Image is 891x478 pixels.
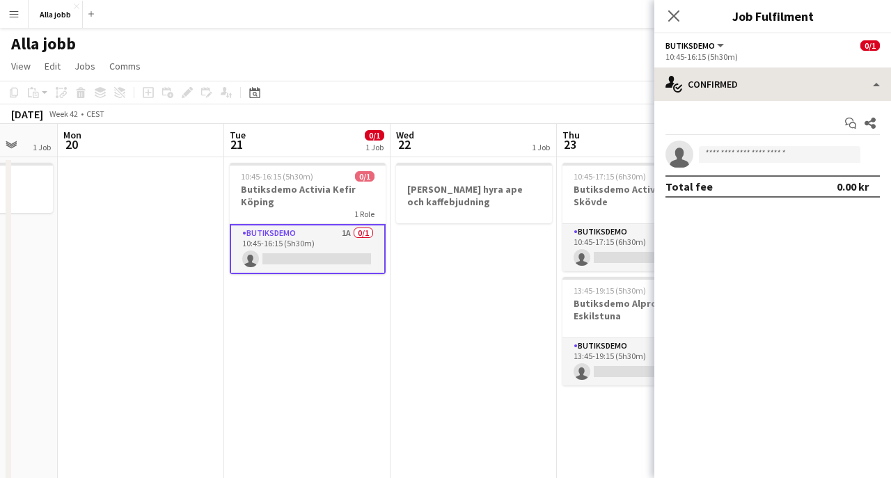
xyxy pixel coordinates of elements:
app-job-card: 13:45-19:15 (5h30m)0/1Butiksdemo Alpro Protein Eskilstuna1 RoleButiksdemo1A0/113:45-19:15 (5h30m) [562,277,718,385]
span: Wed [396,129,414,141]
span: Tue [230,129,246,141]
span: 10:45-17:15 (6h30m) [574,171,646,182]
div: 1 Job [532,142,550,152]
app-job-card: 10:45-16:15 (5h30m)0/1Butiksdemo Activia Kefir Köping1 RoleButiksdemo1A0/110:45-16:15 (5h30m) [230,163,386,274]
a: Comms [104,57,146,75]
a: Edit [39,57,66,75]
a: Jobs [69,57,101,75]
span: 1 Role [354,209,374,219]
span: 0/1 [355,171,374,182]
app-card-role: Butiksdemo1A0/110:45-16:15 (5h30m) [230,224,386,274]
app-card-role: Butiksdemo1A0/113:45-19:15 (5h30m) [562,338,718,385]
h1: Alla jobb [11,33,76,54]
button: Butiksdemo [665,40,726,51]
span: 23 [560,136,580,152]
h3: Butiksdemo Activia Kefir Köping [230,183,386,208]
div: 1 Job [365,142,384,152]
span: Comms [109,60,141,72]
span: 0/1 [365,130,384,141]
app-card-role: Butiksdemo1A0/110:45-17:15 (6h30m) [562,224,718,271]
div: Confirmed [654,67,891,101]
h3: [PERSON_NAME] hyra ape och kaffebjudning [396,183,552,208]
span: 20 [61,136,81,152]
a: View [6,57,36,75]
div: [DATE] [11,107,43,121]
span: 21 [228,136,246,152]
span: 0/1 [860,40,880,51]
span: Mon [63,129,81,141]
span: Week 42 [46,109,81,119]
div: Total fee [665,180,713,193]
h3: Butiksdemo Alpro Protein Eskilstuna [562,297,718,322]
div: CEST [86,109,104,119]
span: Thu [562,129,580,141]
div: 10:45-16:15 (5h30m) [665,51,880,62]
span: Jobs [74,60,95,72]
span: 22 [394,136,414,152]
app-job-card: 10:45-17:15 (6h30m)0/1Butiksdemo Activia Kefir Skövde1 RoleButiksdemo1A0/110:45-17:15 (6h30m) [562,163,718,271]
span: View [11,60,31,72]
div: 1 Job [33,142,51,152]
span: 13:45-19:15 (5h30m) [574,285,646,296]
span: 10:45-16:15 (5h30m) [241,171,313,182]
div: 0.00 kr [837,180,869,193]
span: Edit [45,60,61,72]
h3: Job Fulfilment [654,7,891,25]
h3: Butiksdemo Activia Kefir Skövde [562,183,718,208]
button: Alla jobb [29,1,83,28]
span: Butiksdemo [665,40,715,51]
app-job-card: [PERSON_NAME] hyra ape och kaffebjudning [396,163,552,223]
